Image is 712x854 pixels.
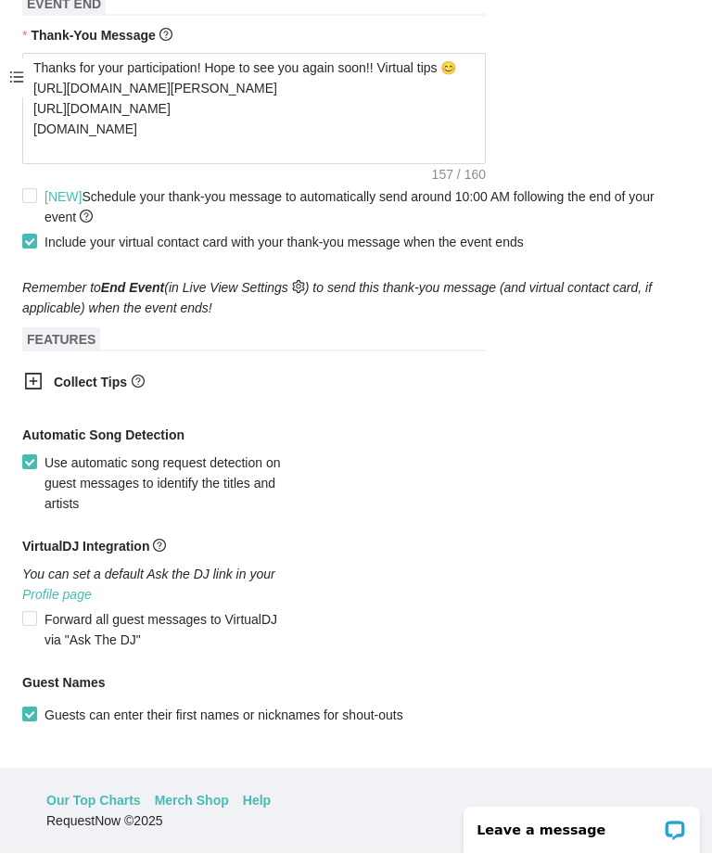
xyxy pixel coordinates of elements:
a: Our Top Charts [46,791,141,811]
b: Thank-You Message [31,29,155,44]
span: [NEW] [44,190,82,205]
a: Merch Shop [155,791,229,811]
div: Collect Tipsquestion-circle [9,362,473,407]
b: VirtualDJ Integration [22,540,149,554]
span: setting [292,281,305,294]
span: FEATURES [22,328,100,352]
iframe: LiveChat chat widget [451,796,712,854]
span: question-circle [132,376,145,389]
b: Collect Tips [54,376,127,390]
span: question-circle [153,540,166,553]
b: End Event [101,281,164,296]
span: Use automatic song request detection on guest messages to identify the titles and artists [37,453,300,515]
textarea: Thanks for your participation! Hope to see you again soon!! Virtual tips 😊 [URL][DOMAIN_NAME][PER... [22,54,486,165]
i: You can set a default Ask the DJ link in your [22,567,275,603]
span: plus-square [24,373,43,391]
i: Remember to (in Live View Settings ) to send this thank-you message (and virtual contact card, if... [22,281,652,316]
span: question-circle [159,29,172,42]
b: Automatic Song Detection [22,426,184,446]
a: Help [243,791,271,811]
span: Include your virtual contact card with your thank-you message when the event ends [44,236,524,250]
span: Schedule your thank-you message to automatically send around 10:00 AM following the end of your e... [44,190,655,225]
div: RequestNow © 2025 [46,811,661,832]
span: Forward all guest messages to VirtualDJ via "Ask The DJ" [37,610,300,651]
a: Profile page [22,588,92,603]
b: Guest Names [22,676,105,691]
span: Guests can enter their first names or nicknames for shout-outs [37,706,411,726]
span: question-circle [80,210,93,223]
